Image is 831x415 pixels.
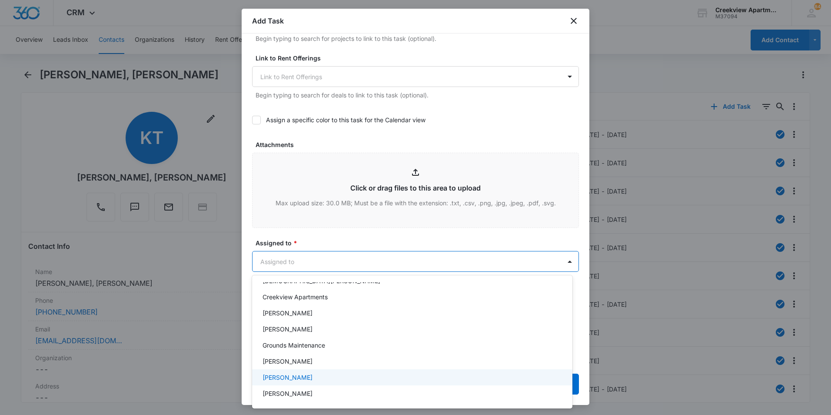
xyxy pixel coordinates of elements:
[263,292,328,301] p: Creekview Apartments
[263,373,312,382] p: [PERSON_NAME]
[263,389,312,398] p: [PERSON_NAME]
[263,325,312,334] p: [PERSON_NAME]
[263,341,325,350] p: Grounds Maintenance
[263,357,312,366] p: [PERSON_NAME]
[263,308,312,318] p: [PERSON_NAME]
